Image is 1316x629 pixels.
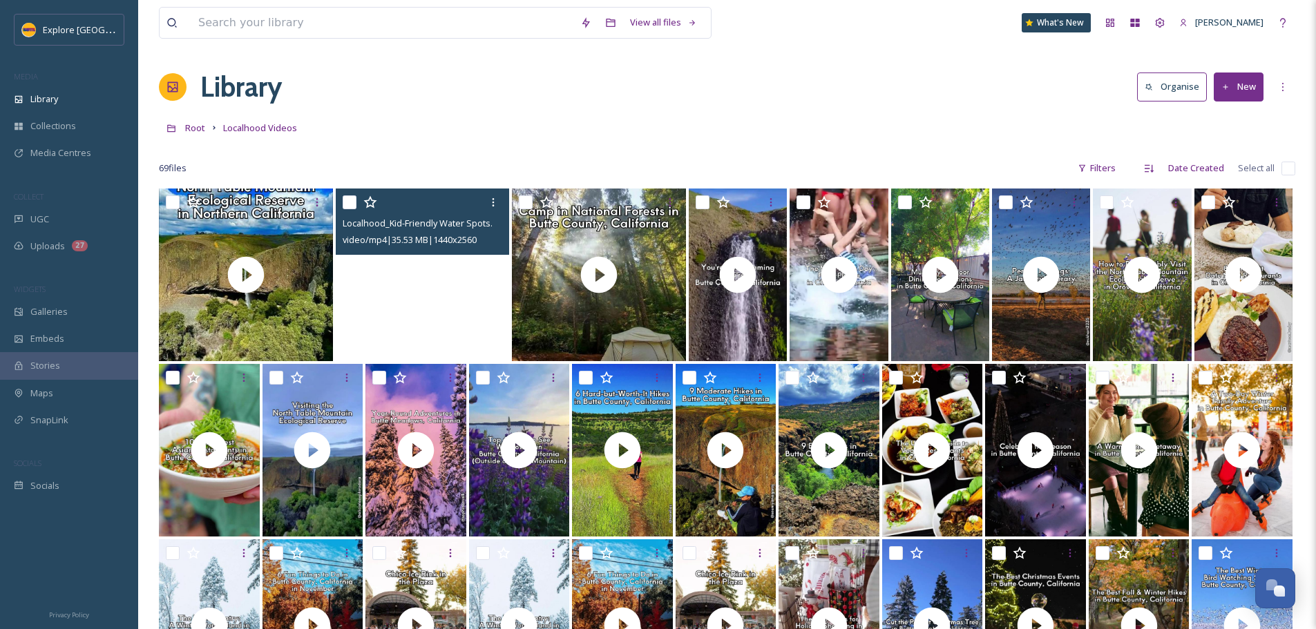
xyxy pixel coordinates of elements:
a: Privacy Policy [49,606,89,622]
a: Root [185,119,205,136]
span: UGC [30,213,49,226]
span: COLLECT [14,191,44,202]
img: thumbnail [512,188,686,361]
img: thumbnail [779,364,879,536]
span: Embeds [30,332,64,345]
span: Stories [30,359,60,372]
img: thumbnail [790,188,888,361]
input: Search your library [191,8,573,38]
img: thumbnail [1093,188,1191,361]
img: thumbnail [891,188,989,361]
a: [PERSON_NAME] [1172,9,1270,36]
video: Localhood_Kid-Friendly Water Spots.mp4 [336,188,510,361]
img: thumbnail [985,364,1086,536]
img: thumbnail [992,188,1090,361]
button: Organise [1137,72,1207,101]
span: Library [30,93,58,106]
span: WIDGETS [14,284,46,294]
span: video/mp4 | 35.53 MB | 1440 x 2560 [343,233,477,246]
span: Privacy Policy [49,610,89,619]
button: Open Chat [1255,568,1295,608]
img: thumbnail [159,188,333,361]
img: thumbnail [1192,364,1293,536]
img: thumbnail [882,364,983,536]
img: thumbnail [1194,188,1293,361]
span: SOCIALS [14,458,41,468]
div: Filters [1071,155,1123,182]
img: thumbnail [263,364,363,536]
span: Root [185,122,205,134]
img: thumbnail [469,364,570,536]
button: New [1214,72,1263,101]
span: 69 file s [159,162,187,175]
div: Date Created [1161,155,1231,182]
img: thumbnail [1089,364,1190,536]
span: SnapLink [30,414,68,427]
span: Localhood_Kid-Friendly Water Spots.mp4 [343,216,511,229]
span: Select all [1238,162,1275,175]
span: MEDIA [14,71,38,81]
div: 27 [72,240,88,251]
span: Media Centres [30,146,91,159]
span: Galleries [30,305,68,318]
img: thumbnail [689,188,787,361]
span: [PERSON_NAME] [1195,16,1263,28]
span: Explore [GEOGRAPHIC_DATA] [43,23,164,36]
a: View all files [623,9,704,36]
a: What's New [1022,13,1091,32]
span: Collections [30,119,76,133]
img: thumbnail [159,364,260,536]
a: Library [200,66,282,108]
a: Localhood Videos [223,119,297,136]
img: thumbnail [572,364,673,536]
span: Uploads [30,240,65,253]
img: Butte%20County%20logo.png [22,23,36,37]
img: thumbnail [676,364,776,536]
span: Maps [30,387,53,400]
span: Localhood Videos [223,122,297,134]
img: thumbnail [365,364,466,536]
span: Socials [30,479,59,492]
